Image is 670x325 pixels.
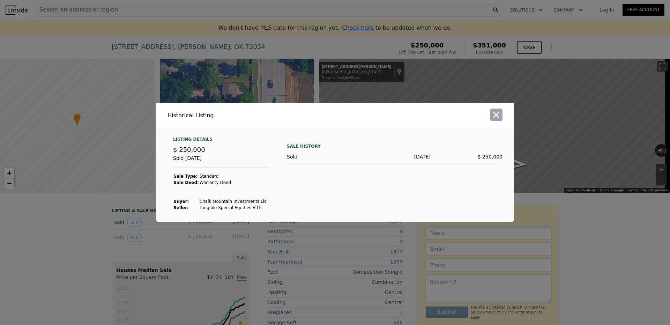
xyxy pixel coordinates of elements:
div: Historical Listing [167,111,332,120]
td: Chalk Mountain Investments Llc [199,198,267,205]
strong: Sale Type: [173,174,198,179]
td: Warranty Deed [199,179,267,186]
div: Listing Details [173,136,270,145]
span: $ 250,000 [173,146,205,153]
div: Sold [DATE] [173,155,270,168]
div: Sale History [287,142,502,150]
td: Tangible Special Equities V Llc [199,205,267,211]
strong: Sale Deed: [173,180,199,185]
strong: Seller : [173,205,189,210]
div: [DATE] [359,153,431,160]
div: Sold [287,153,359,160]
td: Standard [199,173,267,179]
span: $ 250,000 [478,154,502,160]
strong: Buyer : [173,199,189,204]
